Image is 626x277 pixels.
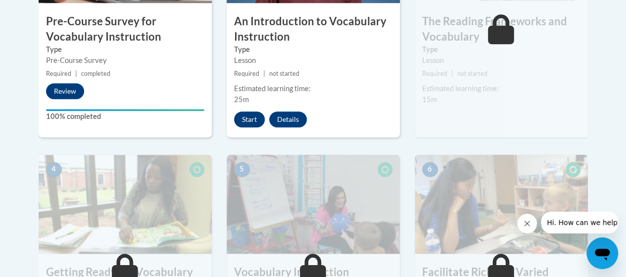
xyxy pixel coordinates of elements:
h3: Pre-Course Survey for Vocabulary Instruction [39,14,212,45]
span: 5 [234,162,250,177]
label: 100% completed [46,111,204,122]
span: Required [46,70,71,77]
div: Pre-Course Survey [46,55,204,66]
div: Lesson [422,55,580,66]
span: Required [422,70,447,77]
span: completed [81,70,110,77]
iframe: Close message [517,214,537,233]
span: 15m [422,95,437,104]
img: Course Image [415,155,588,254]
span: not started [269,70,299,77]
button: Review [46,83,84,99]
h3: The Reading Frameworks and Vocabulary [415,14,588,45]
span: Hi. How can we help? [6,7,80,15]
button: Start [234,111,265,127]
span: 25m [234,95,249,104]
div: Your progress [46,109,204,111]
div: Estimated learning time: [422,83,580,94]
span: | [451,70,453,77]
label: Type [422,44,580,55]
label: Type [234,44,392,55]
div: Lesson [234,55,392,66]
div: Estimated learning time: [234,83,392,94]
span: not started [457,70,487,77]
span: | [263,70,265,77]
label: Type [46,44,204,55]
span: Required [234,70,259,77]
img: Course Image [227,155,400,254]
button: Details [269,111,307,127]
iframe: Button to launch messaging window [586,237,618,269]
img: Course Image [39,155,212,254]
iframe: Message from company [541,212,618,233]
h3: An Introduction to Vocabulary Instruction [227,14,400,45]
span: | [75,70,77,77]
span: 4 [46,162,62,177]
span: 6 [422,162,438,177]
